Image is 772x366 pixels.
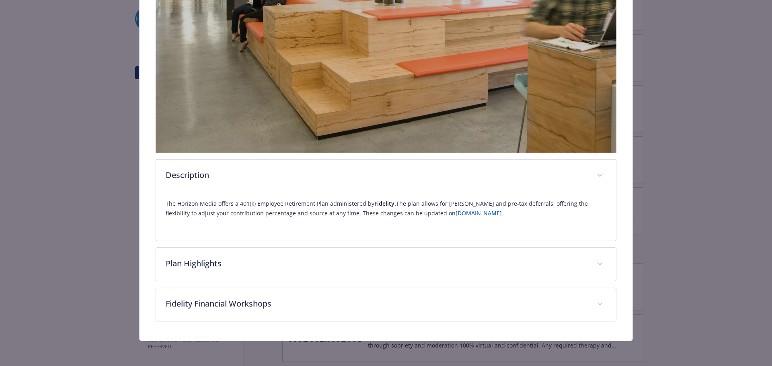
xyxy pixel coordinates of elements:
strong: Fidelity. [374,200,396,207]
div: Plan Highlights [156,248,616,281]
p: Plan Highlights [166,258,587,270]
p: The Horizon Media offers a 401(k) Employee Retirement Plan administered by The plan allows for [P... [166,199,607,218]
div: Description [156,192,616,241]
div: Description [156,159,616,192]
a: [DOMAIN_NAME] [456,209,502,217]
p: Description [166,169,587,181]
div: Fidelity Financial Workshops [156,288,616,321]
p: Fidelity Financial Workshops [166,298,587,310]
